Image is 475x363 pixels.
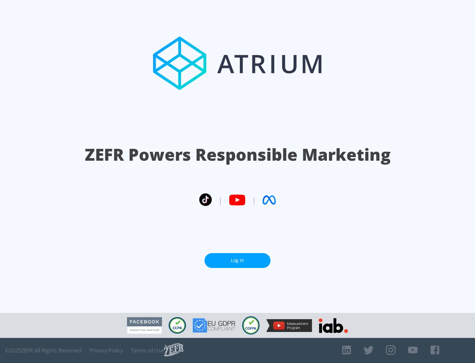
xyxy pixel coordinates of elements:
span: © 2025 ZEFR All Rights Reserved [5,347,81,354]
a: Privacy Policy [89,347,123,354]
span: | [218,195,222,205]
img: CCPA Compliant [169,317,186,334]
span: | [252,195,256,205]
a: Log In [205,253,270,268]
img: COPPA Compliant [242,316,260,335]
img: IAB [319,318,348,333]
a: Terms of Use [131,347,164,354]
img: YouTube Measurement Program [266,319,312,332]
img: Facebook Marketing Partner [127,317,162,334]
img: GDPR Compliant [193,318,236,333]
h1: ZEFR Powers Responsible Marketing [85,143,391,166]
